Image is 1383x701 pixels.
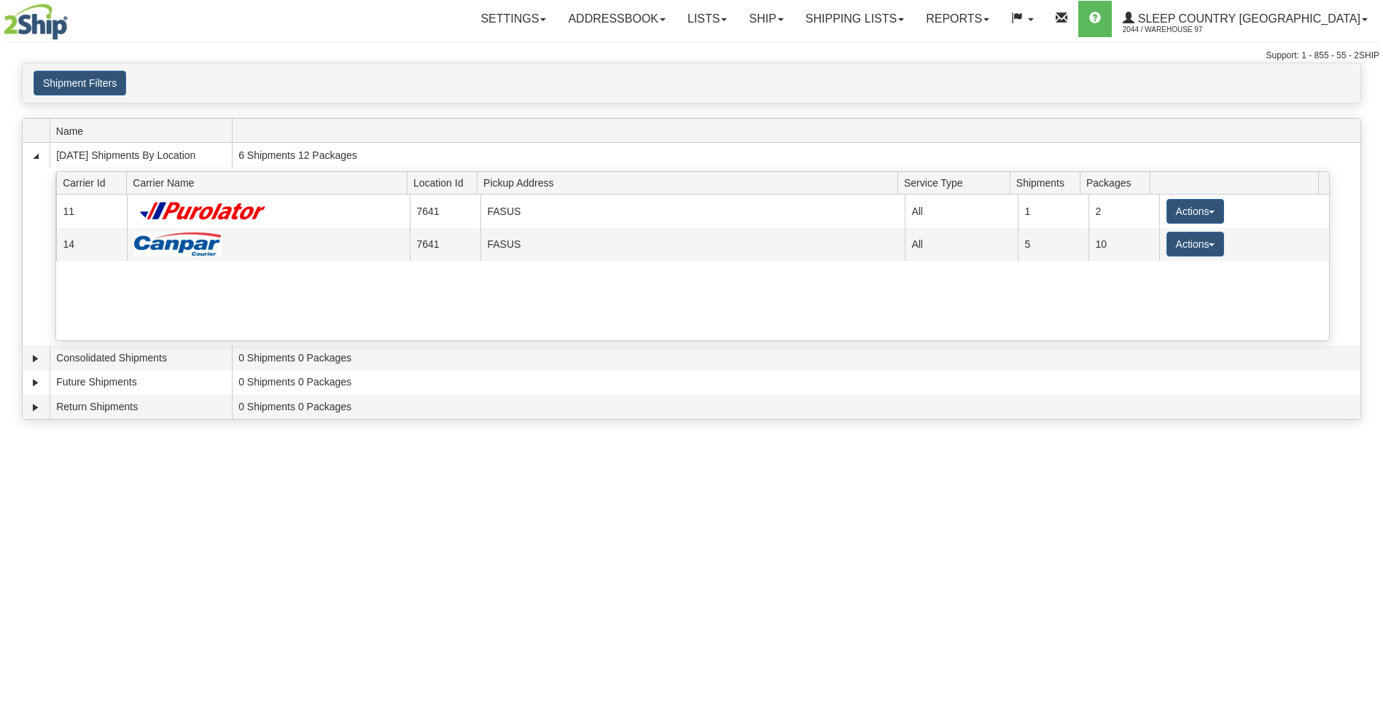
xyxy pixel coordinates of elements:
span: Carrier Id [63,171,127,194]
td: [DATE] Shipments By Location [50,143,232,168]
td: 5 [1018,228,1088,261]
td: 0 Shipments 0 Packages [232,370,1360,395]
a: Reports [915,1,1000,37]
div: Support: 1 - 855 - 55 - 2SHIP [4,50,1379,62]
a: Settings [470,1,557,37]
img: logo2044.jpg [4,4,68,40]
a: Ship [738,1,794,37]
span: 2044 / Warehouse 97 [1123,23,1232,37]
span: Pickup Address [483,171,897,194]
button: Actions [1166,232,1225,256]
a: Addressbook [557,1,677,37]
td: 11 [56,195,127,227]
td: Consolidated Shipments [50,345,232,370]
a: Collapse [28,149,43,163]
td: All [905,228,1018,261]
td: 2 [1088,195,1159,227]
td: 14 [56,228,127,261]
a: Shipping lists [795,1,915,37]
td: Return Shipments [50,394,232,419]
td: 10 [1088,228,1159,261]
td: FASUS [480,195,905,227]
td: 0 Shipments 0 Packages [232,345,1360,370]
a: Expand [28,375,43,390]
img: Purolator [134,201,272,221]
a: Expand [28,351,43,366]
span: Name [56,120,232,142]
td: 0 Shipments 0 Packages [232,394,1360,419]
td: 7641 [410,228,480,261]
span: Carrier Name [133,171,407,194]
img: Canpar [134,232,222,256]
td: Future Shipments [50,370,232,395]
td: 1 [1018,195,1088,227]
td: 6 Shipments 12 Packages [232,143,1360,168]
td: 7641 [410,195,480,227]
span: Sleep Country [GEOGRAPHIC_DATA] [1134,12,1360,25]
td: All [905,195,1018,227]
span: Location Id [413,171,478,194]
span: Shipments [1016,171,1080,194]
a: Expand [28,400,43,415]
a: Lists [677,1,738,37]
button: Shipment Filters [34,71,126,95]
span: Packages [1086,171,1150,194]
span: Service Type [904,171,1010,194]
td: FASUS [480,228,905,261]
a: Sleep Country [GEOGRAPHIC_DATA] 2044 / Warehouse 97 [1112,1,1379,37]
button: Actions [1166,199,1225,224]
iframe: chat widget [1349,276,1382,425]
